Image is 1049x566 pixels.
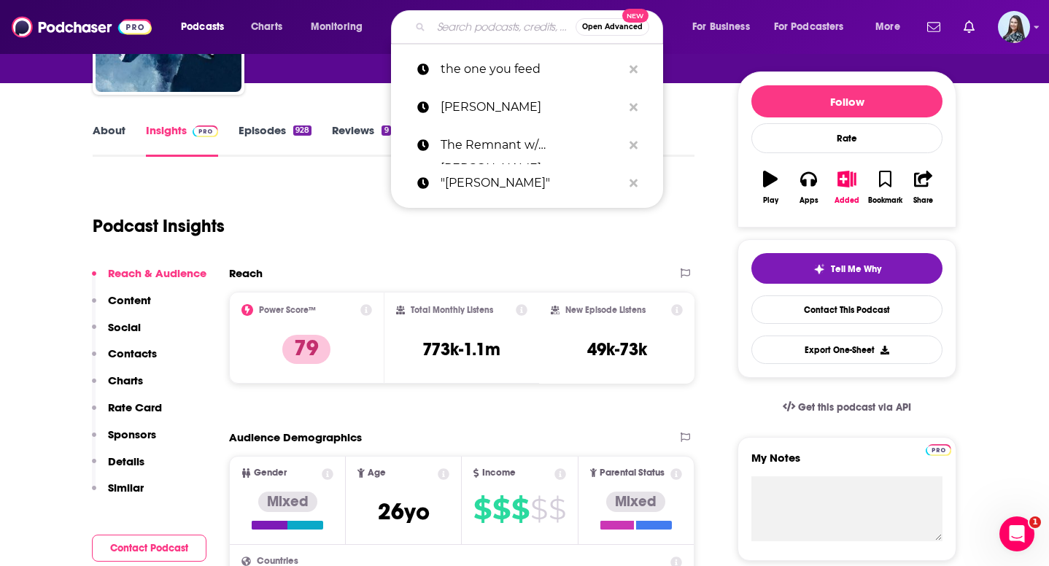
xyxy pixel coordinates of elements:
[565,305,646,315] h2: New Episode Listens
[92,266,206,293] button: Reach & Audience
[259,305,316,315] h2: Power Score™
[241,15,291,39] a: Charts
[257,557,298,566] span: Countries
[751,336,942,364] button: Export One-Sheet
[774,17,844,37] span: For Podcasters
[751,123,942,153] div: Rate
[813,263,825,275] img: tell me why sparkle
[92,535,206,562] button: Contact Podcast
[831,263,881,275] span: Tell Me Why
[999,516,1034,551] iframe: Intercom live chat
[926,442,951,456] a: Pro website
[868,196,902,205] div: Bookmark
[391,126,663,164] a: The Remnant w/ [PERSON_NAME]
[606,492,665,512] div: Mixed
[582,23,643,31] span: Open Advanced
[181,17,224,37] span: Podcasts
[998,11,1030,43] button: Show profile menu
[751,295,942,324] a: Contact This Podcast
[311,17,363,37] span: Monitoring
[405,10,677,44] div: Search podcasts, credits, & more...
[146,123,218,157] a: InsightsPodchaser Pro
[549,497,565,521] span: $
[108,266,206,280] p: Reach & Audience
[441,88,622,126] p: MARIO NAWFAL
[368,468,386,478] span: Age
[763,196,778,205] div: Play
[482,468,516,478] span: Income
[622,9,649,23] span: New
[771,389,923,425] a: Get this podcast via API
[382,125,390,136] div: 9
[12,13,152,41] img: Podchaser - Follow, Share and Rate Podcasts
[751,451,942,476] label: My Notes
[282,335,330,364] p: 79
[751,161,789,214] button: Play
[998,11,1030,43] span: Logged in as brookefortierpr
[108,481,144,495] p: Similar
[92,454,144,481] button: Details
[921,15,946,39] a: Show notifications dropdown
[411,305,493,315] h2: Total Monthly Listens
[998,11,1030,43] img: User Profile
[108,320,141,334] p: Social
[422,338,500,360] h3: 773k-1.1m
[441,164,622,202] p: "Dr. Julia Garcia"
[378,497,430,526] span: 26 yo
[431,15,576,39] input: Search podcasts, credits, & more...
[92,293,151,320] button: Content
[251,17,282,37] span: Charts
[835,196,859,205] div: Added
[913,196,933,205] div: Share
[473,497,491,521] span: $
[108,427,156,441] p: Sponsors
[441,50,622,88] p: the one you feed
[108,373,143,387] p: Charts
[92,427,156,454] button: Sponsors
[108,454,144,468] p: Details
[108,400,162,414] p: Rate Card
[587,338,647,360] h3: 49k-73k
[875,17,900,37] span: More
[92,400,162,427] button: Rate Card
[229,266,263,280] h2: Reach
[92,320,141,347] button: Social
[511,497,529,521] span: $
[93,215,225,237] h1: Podcast Insights
[576,18,649,36] button: Open AdvancedNew
[171,15,243,39] button: open menu
[258,492,317,512] div: Mixed
[798,401,911,414] span: Get this podcast via API
[492,497,510,521] span: $
[391,50,663,88] a: the one you feed
[332,123,390,157] a: Reviews9
[92,373,143,400] button: Charts
[239,123,311,157] a: Episodes928
[800,196,818,205] div: Apps
[391,88,663,126] a: [PERSON_NAME]
[441,126,622,164] p: The Remnant w/ Jonah Goldberg
[866,161,904,214] button: Bookmark
[293,125,311,136] div: 928
[92,346,157,373] button: Contacts
[692,17,750,37] span: For Business
[108,293,151,307] p: Content
[254,468,287,478] span: Gender
[926,444,951,456] img: Podchaser Pro
[530,497,547,521] span: $
[789,161,827,214] button: Apps
[905,161,942,214] button: Share
[682,15,768,39] button: open menu
[92,481,144,508] button: Similar
[301,15,382,39] button: open menu
[751,85,942,117] button: Follow
[765,15,865,39] button: open menu
[391,164,663,202] a: "[PERSON_NAME]"
[193,125,218,137] img: Podchaser Pro
[600,468,665,478] span: Parental Status
[958,15,980,39] a: Show notifications dropdown
[93,123,125,157] a: About
[828,161,866,214] button: Added
[751,253,942,284] button: tell me why sparkleTell Me Why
